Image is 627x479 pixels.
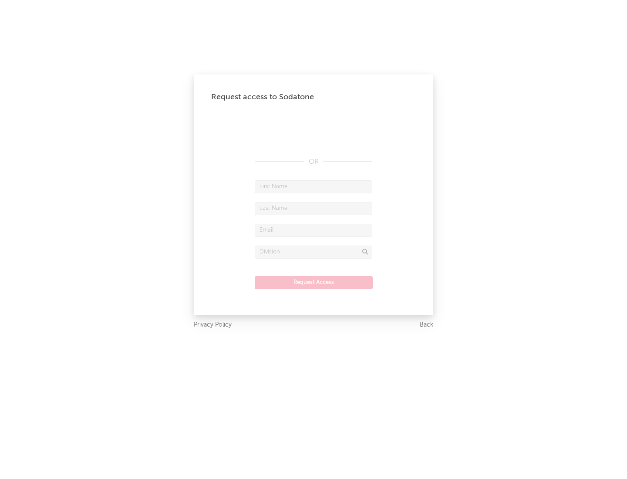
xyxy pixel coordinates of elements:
button: Request Access [255,276,373,289]
input: Division [255,246,372,259]
input: Email [255,224,372,237]
a: Back [420,320,433,331]
a: Privacy Policy [194,320,232,331]
input: Last Name [255,202,372,215]
div: Request access to Sodatone [211,92,416,102]
input: First Name [255,180,372,193]
div: OR [255,157,372,167]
